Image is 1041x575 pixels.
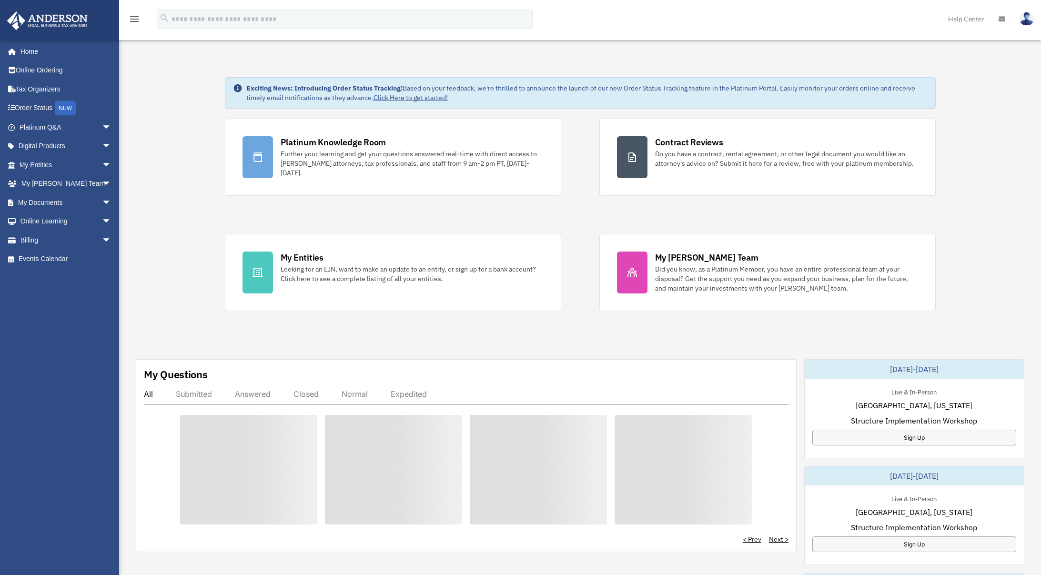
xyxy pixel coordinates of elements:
[144,367,208,382] div: My Questions
[159,13,170,23] i: search
[743,535,761,544] a: < Prev
[599,119,936,196] a: Contract Reviews Do you have a contract, rental agreement, or other legal document you would like...
[4,11,91,30] img: Anderson Advisors Platinum Portal
[7,42,121,61] a: Home
[281,264,544,283] div: Looking for an EIN, want to make an update to an entity, or sign up for a bank account? Click her...
[102,231,121,250] span: arrow_drop_down
[851,415,977,426] span: Structure Implementation Workshop
[102,155,121,175] span: arrow_drop_down
[599,234,936,311] a: My [PERSON_NAME] Team Did you know, as a Platinum Member, you have an entire professional team at...
[7,137,126,156] a: Digital Productsarrow_drop_down
[812,430,1016,445] a: Sign Up
[7,61,126,80] a: Online Ordering
[102,137,121,156] span: arrow_drop_down
[655,252,758,263] div: My [PERSON_NAME] Team
[7,193,126,212] a: My Documentsarrow_drop_down
[7,80,126,99] a: Tax Organizers
[246,84,403,92] strong: Exciting News: Introducing Order Status Tracking!
[225,119,561,196] a: Platinum Knowledge Room Further your learning and get your questions answered real-time with dire...
[7,174,126,193] a: My [PERSON_NAME] Teamarrow_drop_down
[805,360,1024,379] div: [DATE]-[DATE]
[7,99,126,118] a: Order StatusNEW
[1020,12,1034,26] img: User Pic
[7,118,126,137] a: Platinum Q&Aarrow_drop_down
[129,17,140,25] a: menu
[7,212,126,231] a: Online Learningarrow_drop_down
[225,234,561,311] a: My Entities Looking for an EIN, want to make an update to an entity, or sign up for a bank accoun...
[102,193,121,212] span: arrow_drop_down
[851,522,977,533] span: Structure Implementation Workshop
[246,83,928,102] div: Based on your feedback, we're thrilled to announce the launch of our new Order Status Tracking fe...
[856,506,972,518] span: [GEOGRAPHIC_DATA], [US_STATE]
[102,174,121,194] span: arrow_drop_down
[7,155,126,174] a: My Entitiesarrow_drop_down
[655,149,918,168] div: Do you have a contract, rental agreement, or other legal document you would like an attorney's ad...
[102,212,121,232] span: arrow_drop_down
[342,389,368,399] div: Normal
[281,252,323,263] div: My Entities
[655,264,918,293] div: Did you know, as a Platinum Member, you have an entire professional team at your disposal? Get th...
[769,535,788,544] a: Next >
[176,389,212,399] div: Submitted
[812,536,1016,552] a: Sign Up
[655,136,723,148] div: Contract Reviews
[805,466,1024,485] div: [DATE]-[DATE]
[884,493,944,503] div: Live & In-Person
[281,136,386,148] div: Platinum Knowledge Room
[374,93,448,102] a: Click Here to get started!
[281,149,544,178] div: Further your learning and get your questions answered real-time with direct access to [PERSON_NAM...
[856,400,972,411] span: [GEOGRAPHIC_DATA], [US_STATE]
[391,389,427,399] div: Expedited
[102,118,121,137] span: arrow_drop_down
[144,389,153,399] div: All
[55,101,76,115] div: NEW
[293,389,319,399] div: Closed
[7,231,126,250] a: Billingarrow_drop_down
[884,386,944,396] div: Live & In-Person
[7,250,126,269] a: Events Calendar
[129,13,140,25] i: menu
[235,389,271,399] div: Answered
